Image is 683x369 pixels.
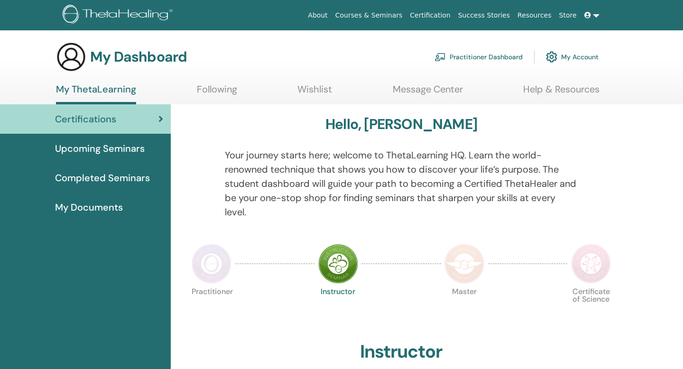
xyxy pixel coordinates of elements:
a: Success Stories [454,7,514,24]
span: Completed Seminars [55,171,150,185]
h2: Instructor [360,341,443,363]
span: Upcoming Seminars [55,141,145,156]
a: Message Center [393,83,463,102]
a: About [304,7,331,24]
img: Practitioner [192,244,231,284]
p: Master [444,288,484,328]
img: generic-user-icon.jpg [56,42,86,72]
p: Your journey starts here; welcome to ThetaLearning HQ. Learn the world-renowned technique that sh... [225,148,578,219]
p: Certificate of Science [571,288,611,328]
a: Resources [514,7,555,24]
h3: My Dashboard [90,48,187,65]
a: Courses & Seminars [332,7,406,24]
a: Practitioner Dashboard [434,46,523,67]
img: Instructor [318,244,358,284]
img: cog.svg [546,49,557,65]
a: My Account [546,46,599,67]
a: Following [197,83,237,102]
span: My Documents [55,200,123,214]
a: Help & Resources [523,83,600,102]
a: Wishlist [297,83,332,102]
h3: Hello, [PERSON_NAME] [325,116,477,133]
p: Practitioner [192,288,231,328]
p: Instructor [318,288,358,328]
span: Certifications [55,112,116,126]
a: Certification [406,7,454,24]
a: Store [555,7,581,24]
img: Master [444,244,484,284]
a: My ThetaLearning [56,83,136,104]
img: chalkboard-teacher.svg [434,53,446,61]
img: Certificate of Science [571,244,611,284]
img: logo.png [63,5,176,26]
